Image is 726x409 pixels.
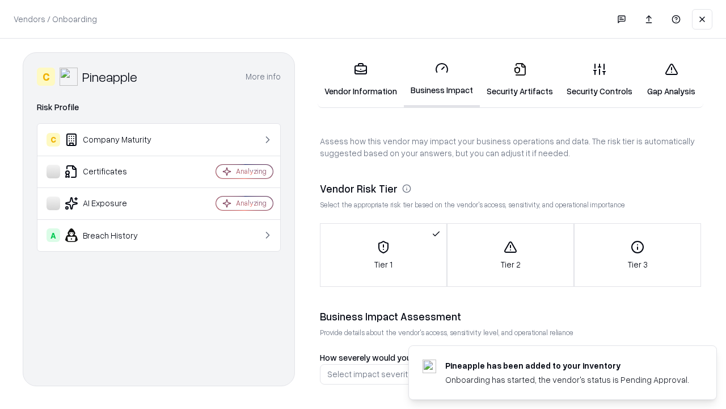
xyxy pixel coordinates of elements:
div: Select impact severity... [327,368,417,380]
p: Assess how this vendor may impact your business operations and data. The risk tier is automatical... [320,135,701,159]
img: pineappleenergy.com [423,360,436,373]
p: Tier 3 [628,258,648,270]
div: Business Impact Assessment [320,310,701,323]
p: Provide details about the vendor's access, sensitivity level, and operational reliance [320,328,701,337]
div: C [37,68,55,86]
a: Gap Analysis [639,53,703,106]
p: Vendors / Onboarding [14,13,97,25]
div: AI Exposure [47,197,182,210]
img: Pineapple [60,68,78,86]
div: Onboarding has started, the vendor's status is Pending Approval. [445,374,689,386]
a: Security Controls [560,53,639,106]
div: Pineapple has been added to your inventory [445,360,689,372]
div: Analyzing [236,198,267,208]
div: Breach History [47,228,182,242]
p: Select the appropriate risk tier based on the vendor's access, sensitivity, and operational impor... [320,200,701,210]
div: C [47,133,60,147]
p: Tier 2 [501,258,521,270]
div: Company Maturity [47,133,182,147]
button: More info [246,66,281,87]
div: Risk Profile [37,101,281,114]
div: Pineapple [82,68,137,86]
div: A [47,228,60,242]
a: Business Impact [404,52,480,107]
label: How severely would your business be impacted if this vendor became unavailable? [320,352,631,362]
button: Select impact severity... [320,364,701,385]
div: Vendor Risk Tier [320,182,701,195]
a: Vendor Information [318,53,404,106]
div: Analyzing [236,166,267,176]
div: Certificates [47,165,182,178]
a: Security Artifacts [480,53,560,106]
p: Tier 1 [374,258,392,270]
